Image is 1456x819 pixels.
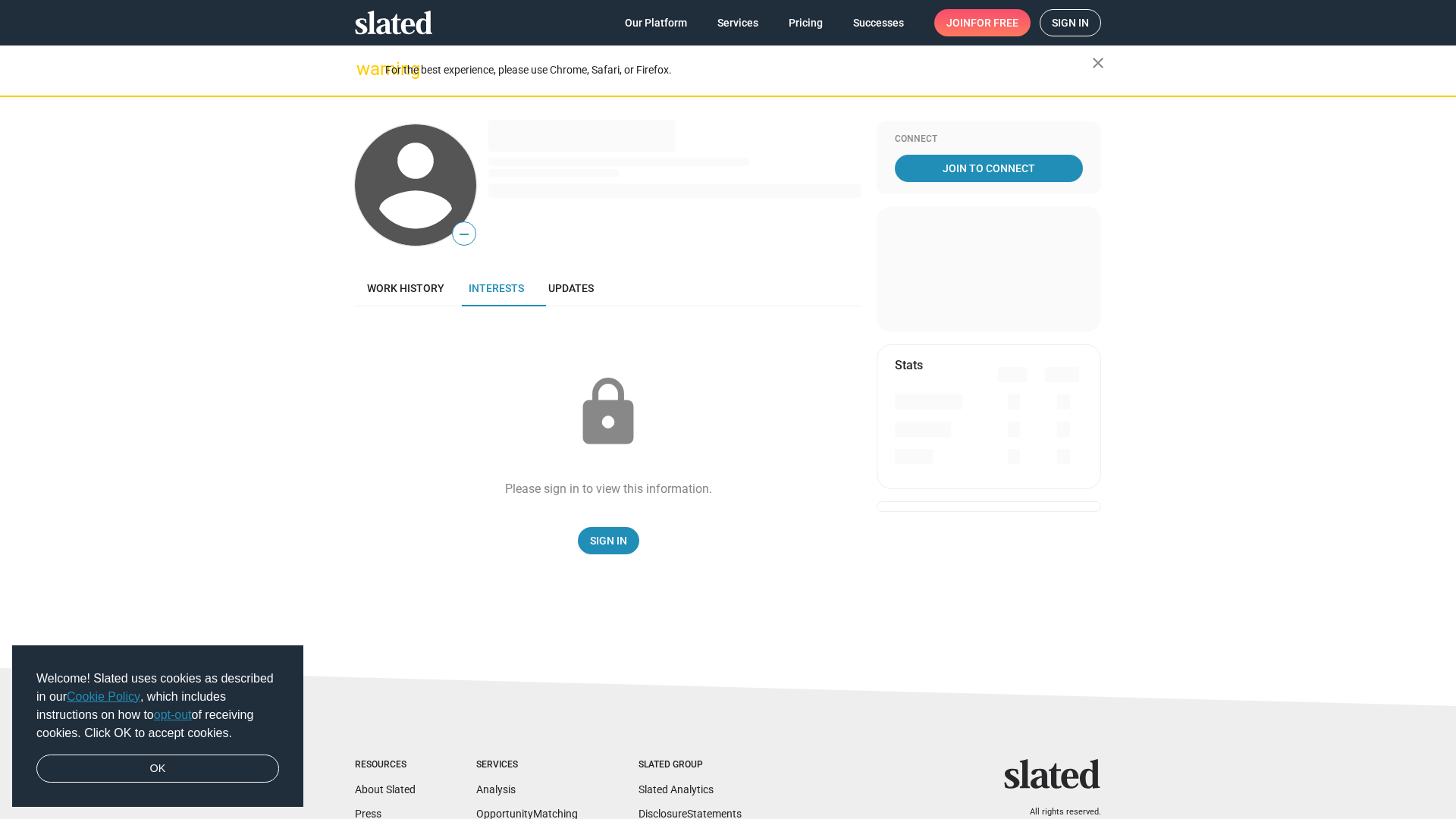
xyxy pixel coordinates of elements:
div: cookieconsent [12,645,303,808]
mat-icon: close [1089,54,1107,72]
a: Successes [841,9,916,36]
a: Interests [457,270,536,306]
a: About Slated [355,783,416,795]
div: Slated Group [639,759,742,771]
a: Slated Analytics [639,783,714,795]
a: Cookie Policy [67,690,140,703]
a: opt-out [154,708,192,721]
div: Please sign in to view this information. [505,481,712,497]
span: Services [717,9,758,36]
a: Joinfor free [934,9,1031,36]
a: Join To Connect [895,155,1083,182]
a: Our Platform [613,9,699,36]
span: Updates [548,282,594,294]
span: Our Platform [625,9,687,36]
a: Sign In [578,527,639,554]
mat-icon: lock [570,375,646,450]
span: Sign In [590,527,627,554]
mat-icon: warning [356,60,375,78]
a: dismiss cookie message [36,755,279,783]
span: — [453,224,475,244]
span: for free [971,9,1018,36]
div: For the best experience, please use Chrome, Safari, or Firefox. [385,60,1092,80]
a: Analysis [476,783,516,795]
span: Welcome! Slated uses cookies as described in our , which includes instructions on how to of recei... [36,670,279,742]
div: Resources [355,759,416,771]
span: Pricing [789,9,823,36]
a: Pricing [777,9,835,36]
a: Updates [536,270,606,306]
a: Services [705,9,770,36]
span: Join To Connect [898,155,1080,182]
span: Work history [367,282,444,294]
span: Sign in [1052,10,1089,36]
mat-card-title: Stats [895,357,923,373]
span: Join [946,9,1018,36]
a: Sign in [1040,9,1101,36]
span: Successes [853,9,904,36]
div: Connect [895,133,1083,146]
a: Work history [355,270,457,306]
div: Services [476,759,578,771]
span: Interests [469,282,524,294]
